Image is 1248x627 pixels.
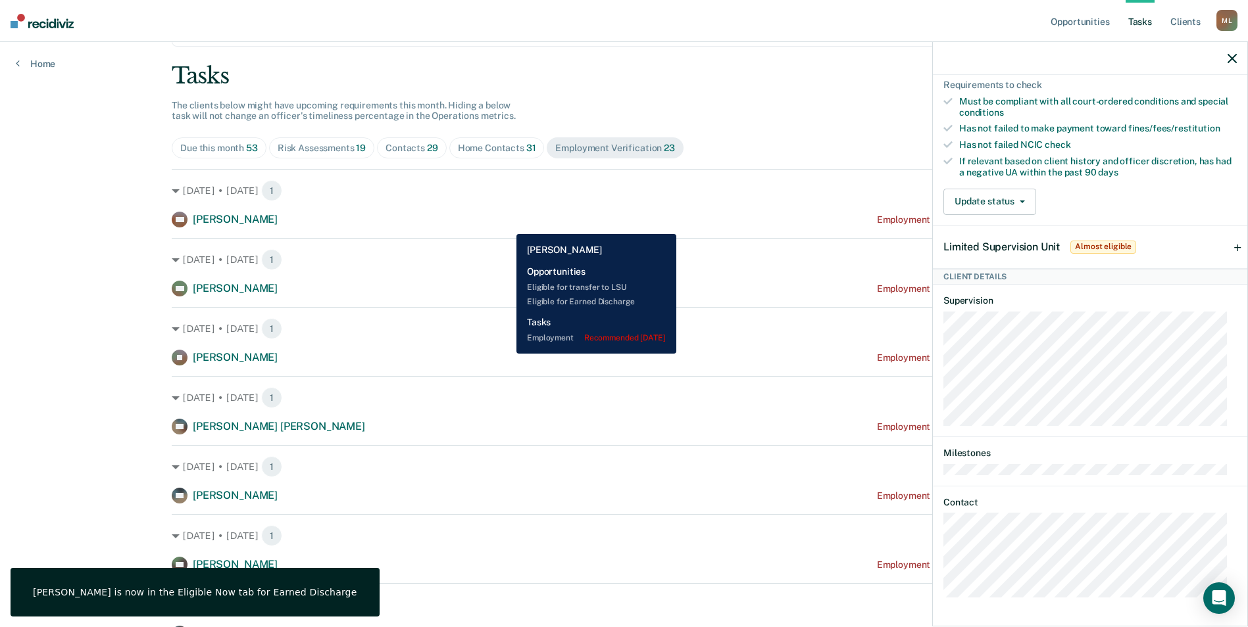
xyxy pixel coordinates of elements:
button: Update status [943,189,1036,215]
div: [DATE] • [DATE] [172,318,1076,339]
div: Employment Verification [555,143,674,154]
div: Employment Verification recommended [DATE] [877,352,1076,363]
span: 19 [356,143,366,153]
dt: Contact [943,497,1237,508]
span: conditions [959,107,1004,118]
div: M L [1216,10,1237,31]
span: [PERSON_NAME] [193,489,278,501]
div: Has not failed to make payment toward [959,123,1237,134]
div: Tasks [172,62,1076,89]
div: Client Details [933,269,1247,285]
span: 1 [261,318,282,339]
span: 23 [664,143,675,153]
div: Employment Verification recommended [DATE] [877,214,1076,225]
span: 1 [261,180,282,201]
div: If relevant based on client history and officer discretion, has had a negative UA within the past 90 [959,156,1237,178]
div: Has not failed NCIC [959,139,1237,151]
img: Recidiviz [11,14,74,28]
div: Risk Assessments [278,143,366,154]
div: Home Contacts [458,143,536,154]
div: Limited Supervision UnitAlmost eligible [933,226,1247,268]
dt: Supervision [943,295,1237,306]
span: fines/fees/restitution [1128,123,1220,133]
span: The clients below might have upcoming requirements this month. Hiding a below task will not chang... [172,100,516,122]
span: 53 [246,143,258,153]
span: [PERSON_NAME] [PERSON_NAME] [193,420,365,432]
span: days [1098,167,1118,177]
div: Employment Verification recommended [DATE] [877,283,1076,294]
a: Home [16,58,55,70]
span: 29 [427,143,438,153]
span: 1 [261,456,282,477]
div: Employment Verification recommended [DATE] [877,559,1076,570]
span: [PERSON_NAME] [193,558,278,570]
span: 1 [261,387,282,408]
div: [DATE] • [DATE] [172,387,1076,408]
span: check [1045,139,1070,150]
div: Due this month [180,143,258,154]
div: [DATE] • [DATE] [172,525,1076,546]
span: [PERSON_NAME] [193,282,278,294]
div: Employment Verification recommended [DATE] [877,490,1076,501]
div: [DATE] • [DATE] [172,180,1076,201]
div: [PERSON_NAME] is now in the Eligible Now tab for Earned Discharge [33,586,357,598]
span: 1 [261,249,282,270]
span: Limited Supervision Unit [943,241,1060,253]
div: Open Intercom Messenger [1203,582,1235,614]
span: [PERSON_NAME] [193,213,278,225]
div: Contacts [386,143,438,154]
dt: Milestones [943,448,1237,459]
span: Almost eligible [1070,241,1136,254]
div: [DATE] • [DATE] [172,249,1076,270]
span: 31 [526,143,536,153]
span: [PERSON_NAME] [193,351,278,363]
div: [DATE] • [DATE] [172,594,1076,615]
div: Requirements to check [943,80,1237,91]
div: Must be compliant with all court-ordered conditions and special [959,96,1237,118]
span: 1 [261,525,282,546]
div: Employment Verification recommended [DATE] [877,421,1076,432]
div: [DATE] • [DATE] [172,456,1076,477]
